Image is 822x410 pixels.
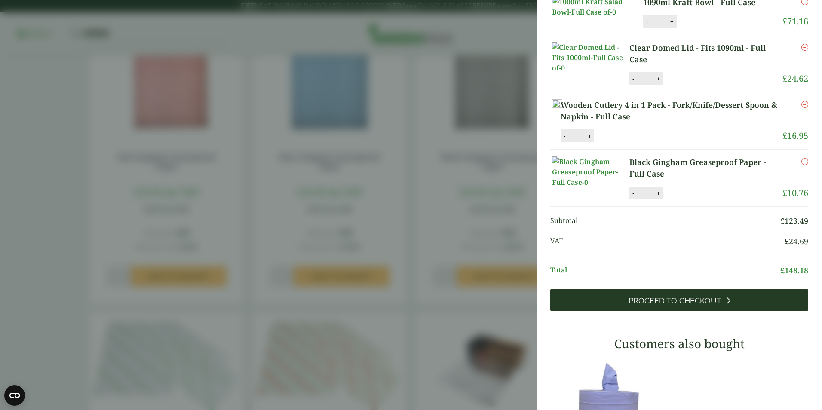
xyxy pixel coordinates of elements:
button: + [654,190,663,197]
img: Clear Domed Lid - Fits 1000ml-Full Case of-0 [552,42,629,73]
button: + [654,75,663,83]
a: Remove this item [801,42,808,52]
button: + [668,18,676,25]
bdi: 148.18 [780,265,808,275]
span: VAT [550,236,785,247]
bdi: 123.49 [780,216,808,226]
a: Remove this item [801,99,808,110]
bdi: 16.95 [782,130,808,141]
a: Proceed to Checkout [550,289,808,311]
button: - [630,75,637,83]
span: Subtotal [550,215,780,227]
button: - [644,18,650,25]
span: Proceed to Checkout [629,296,721,306]
span: £ [785,236,789,246]
span: £ [782,130,787,141]
bdi: 24.62 [782,73,808,84]
span: £ [782,15,787,27]
h3: Customers also bought [550,337,808,351]
a: Clear Domed Lid - Fits 1090ml - Full Case [629,42,782,65]
span: £ [782,187,787,199]
button: - [561,132,568,140]
button: + [585,132,594,140]
bdi: 10.76 [782,187,808,199]
button: Open CMP widget [4,385,25,406]
img: Black Gingham Greaseproof Paper-Full Case-0 [552,156,629,187]
span: £ [780,265,785,275]
a: Black Gingham Greaseproof Paper - Full Case [629,156,782,180]
bdi: 24.69 [785,236,808,246]
bdi: 71.16 [782,15,808,27]
button: - [630,190,637,197]
span: £ [780,216,785,226]
a: Wooden Cutlery 4 in 1 Pack - Fork/Knife/Dessert Spoon & Napkin - Full Case [561,99,782,122]
span: £ [782,73,787,84]
span: Total [550,265,780,276]
a: Remove this item [801,156,808,167]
